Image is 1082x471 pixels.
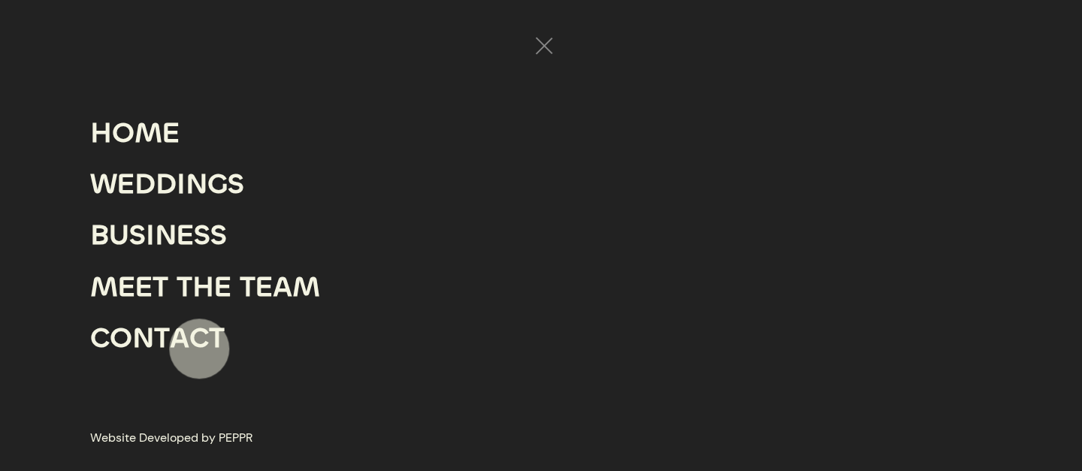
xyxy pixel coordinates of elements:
[273,261,292,312] div: A
[90,312,110,364] div: C
[90,107,180,159] a: HOME
[292,261,320,312] div: M
[132,312,154,364] div: N
[117,159,134,210] div: E
[214,261,231,312] div: E
[90,261,320,312] a: MEET THE TEAM
[90,427,252,448] a: Website Developed by PEPPR
[153,261,168,312] div: T
[192,261,214,312] div: H
[189,312,209,364] div: C
[210,210,227,261] div: S
[228,159,244,210] div: S
[90,261,118,312] div: M
[170,312,189,364] div: A
[255,261,273,312] div: E
[90,107,112,159] div: H
[90,159,244,210] a: WEDDINGS
[194,210,210,261] div: S
[186,159,207,210] div: N
[177,159,186,210] div: I
[177,261,192,312] div: T
[240,261,255,312] div: T
[90,210,109,261] div: B
[90,210,227,261] a: BUSINESS
[156,159,177,210] div: D
[177,210,194,261] div: E
[90,159,117,210] div: W
[146,210,155,261] div: I
[162,107,180,159] div: E
[134,159,156,210] div: D
[155,210,177,261] div: N
[110,312,132,364] div: O
[135,261,153,312] div: E
[112,107,134,159] div: O
[207,159,228,210] div: G
[129,210,146,261] div: S
[118,261,135,312] div: E
[109,210,129,261] div: U
[90,312,225,364] a: CONTACT
[209,312,225,364] div: T
[154,312,170,364] div: T
[134,107,162,159] div: M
